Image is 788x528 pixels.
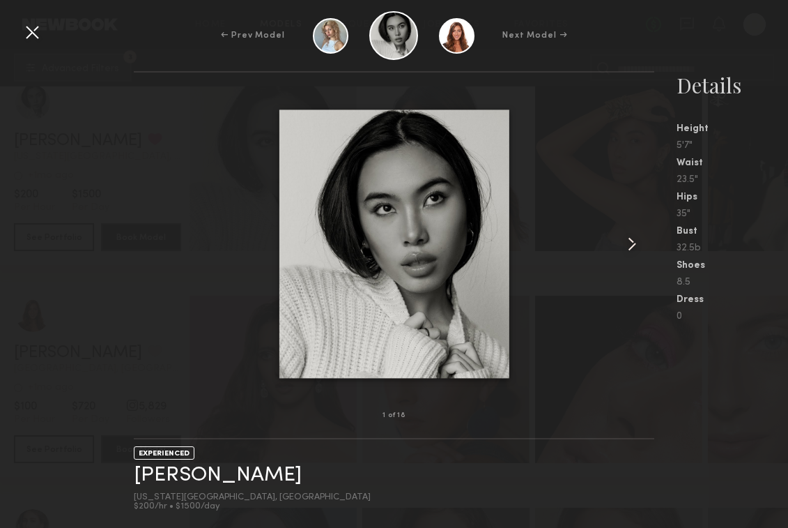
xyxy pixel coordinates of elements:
[677,71,788,99] div: Details
[677,209,788,219] div: 35"
[677,295,788,305] div: Dress
[677,175,788,185] div: 23.5"
[677,227,788,236] div: Bust
[134,502,371,511] div: $200/hr • $1500/day
[502,29,567,42] div: Next Model →
[677,312,788,322] div: 0
[677,261,788,271] div: Shoes
[221,29,285,42] div: ← Prev Model
[677,158,788,168] div: Waist
[677,141,788,151] div: 5'7"
[677,243,788,253] div: 32.5b
[134,465,302,486] a: [PERSON_NAME]
[677,124,788,134] div: Height
[677,193,788,202] div: Hips
[383,412,405,419] div: 1 of 18
[134,493,371,502] div: [US_STATE][GEOGRAPHIC_DATA], [GEOGRAPHIC_DATA]
[677,278,788,287] div: 8.5
[134,446,194,460] div: EXPERIENCED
